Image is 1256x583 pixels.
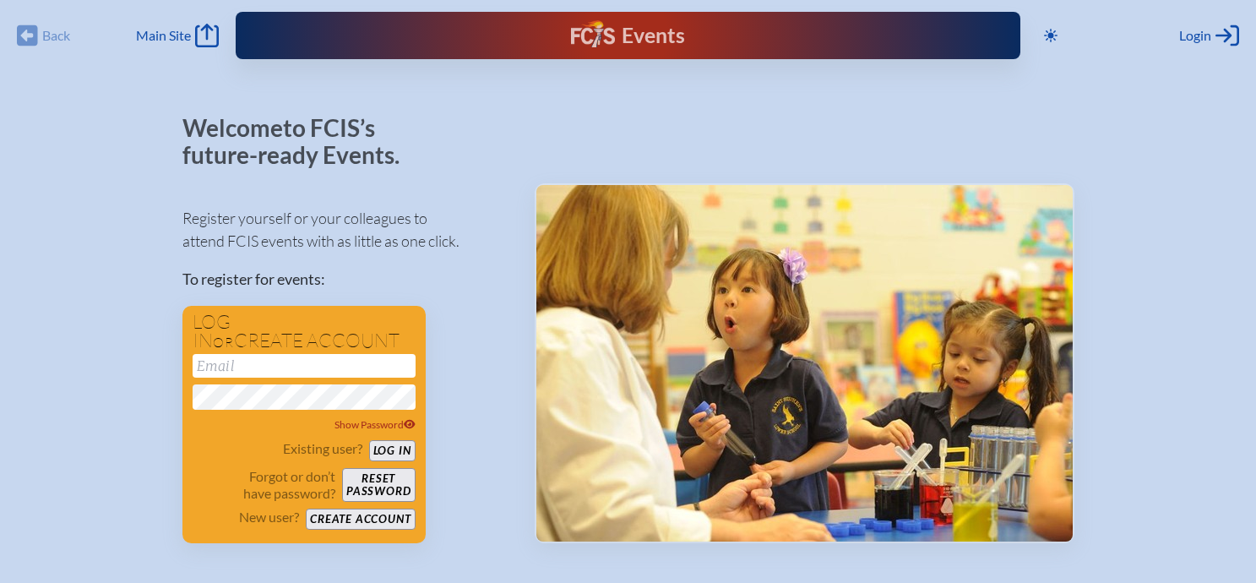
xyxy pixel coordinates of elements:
[342,468,415,502] button: Resetpassword
[283,440,362,457] p: Existing user?
[182,115,419,168] p: Welcome to FCIS’s future-ready Events.
[136,24,219,47] a: Main Site
[193,468,336,502] p: Forgot or don’t have password?
[1179,27,1211,44] span: Login
[306,509,415,530] button: Create account
[182,207,508,253] p: Register yourself or your colleagues to attend FCIS events with as little as one click.
[239,509,299,526] p: New user?
[193,313,416,351] h1: Log in create account
[369,440,416,461] button: Log in
[459,20,797,51] div: FCIS Events — Future ready
[334,418,416,431] span: Show Password
[182,268,508,291] p: To register for events:
[136,27,191,44] span: Main Site
[536,185,1073,542] img: Events
[213,334,234,351] span: or
[193,354,416,378] input: Email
